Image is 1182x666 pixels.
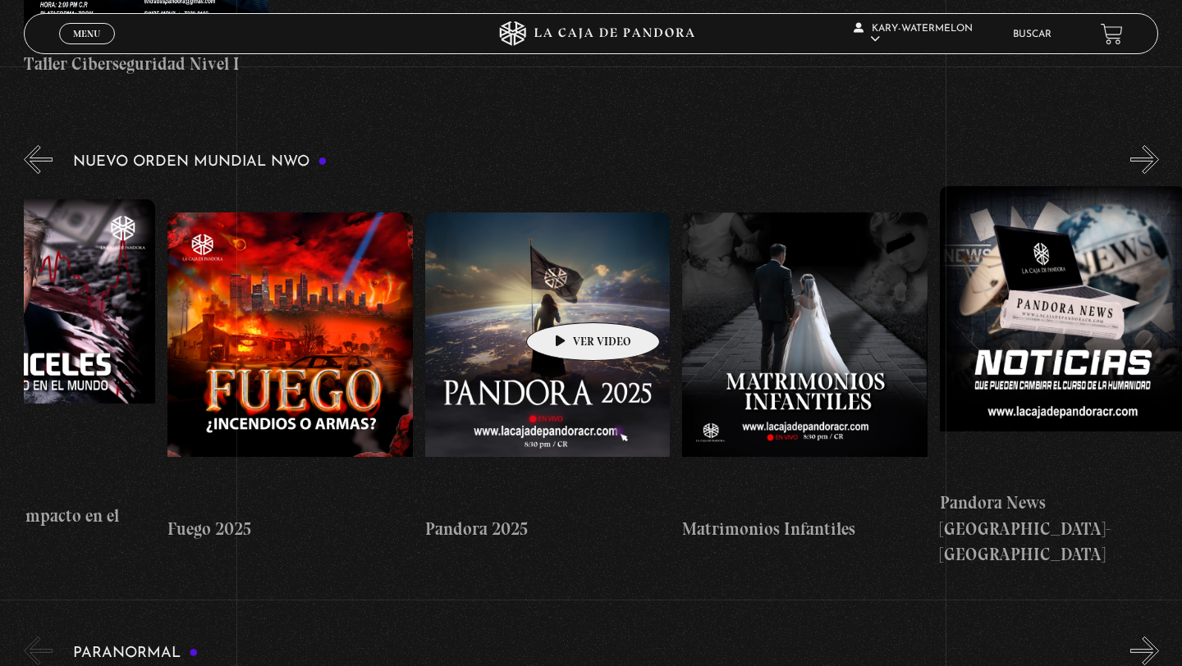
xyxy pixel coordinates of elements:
[73,29,100,39] span: Menu
[1101,23,1123,45] a: View your shopping cart
[425,186,671,568] a: Pandora 2025
[24,51,269,77] h4: Taller Ciberseguridad Nivel I
[682,186,928,568] a: Matrimonios Infantiles
[68,43,107,54] span: Cerrar
[1130,636,1159,665] button: Next
[24,636,53,665] button: Previous
[1013,30,1051,39] a: Buscar
[73,645,199,661] h3: Paranormal
[167,186,413,568] a: Fuego 2025
[1130,145,1159,174] button: Next
[24,145,53,174] button: Previous
[73,154,328,170] h3: Nuevo Orden Mundial NWO
[167,516,413,542] h4: Fuego 2025
[854,24,973,44] span: Kary-Watermelon
[682,516,928,542] h4: Matrimonios Infantiles
[425,516,671,542] h4: Pandora 2025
